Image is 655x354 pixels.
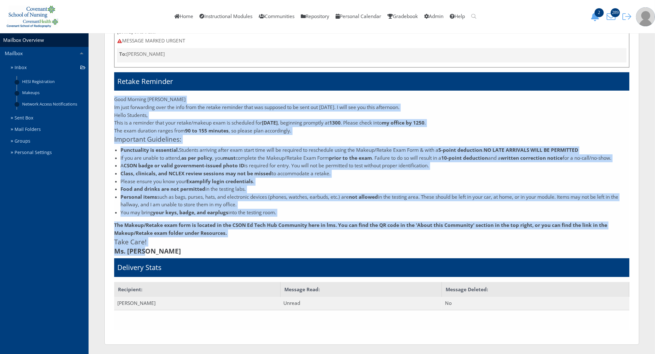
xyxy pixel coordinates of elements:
a: Sent Box [8,112,89,124]
p: The exam duration ranges from , so please plan accordingly. [114,127,629,135]
td: Message Read: [280,282,442,297]
strong: 5-point deduction [438,147,482,153]
div: MESSAGE MARKED URGENT [117,37,627,46]
h1: Retake Reminder [117,76,173,86]
td: Recipient: [114,282,280,297]
a: 289 [604,13,620,20]
p: Hello Students, [114,112,629,119]
img: user-profile-default-picture.png [636,7,655,26]
h1: Delivery Stats [117,262,161,272]
strong: prior to the exam [329,155,372,161]
strong: Personal items [120,194,157,200]
h3: Important Guidelines: [114,135,629,144]
strong: Class, clinicals, and NCLEX review sessions may not be missed [120,170,272,177]
a: Groups [8,135,89,147]
strong: Examplify login credentials [186,178,253,185]
strong: [DATE] [262,119,278,126]
a: Inbox [8,62,89,74]
img: urgent.png [117,38,122,43]
a: Personal Settings [8,147,89,158]
p: Good Morning [PERSON_NAME] [114,96,629,104]
a: Makeups [17,87,89,98]
strong: 90 to 155 minutes [185,127,229,134]
span: 2 [595,8,604,17]
button: 2 [589,12,604,21]
strong: Punctuality is essential. [120,147,179,153]
td: [PERSON_NAME] [114,297,280,310]
td: No [442,297,629,310]
button: 289 [604,12,620,21]
strong: your keys, badge, and earplugs [153,209,228,216]
strong: [DATE] 07:54 am [117,29,156,35]
strong: not allowed [349,194,378,200]
a: Mail Folders [8,124,89,135]
li: If you are unable to attend, , you complete the Makeup/Retake Exam Form . Failure to do so will r... [120,154,629,162]
strong: NO LATE ARRIVALS WILL BE PERMITTED [484,147,578,153]
td: Unread [280,297,442,310]
strong: To: [119,51,127,57]
strong: The Makeup/Retake exam form is located in the CSON Ed Tech Hub Community here in lms. You can fin... [114,222,607,236]
strong: Ms. [PERSON_NAME] [114,247,181,255]
td: Message Deleted: [442,282,629,297]
li: such as bags, purses, hats, and electronic devices (phones, watches, earbuds, etc.) are in the te... [120,193,629,209]
strong: 1300 [329,119,341,126]
li: in the testing labs. [120,185,629,193]
strong: CSON badge or valid government-issued photo ID [124,162,244,169]
h3: Take Care! [114,237,629,256]
strong: my office by 1250 [382,119,424,126]
a: 2 [589,13,604,20]
div: [PERSON_NAME] [117,48,627,62]
strong: as per policy [181,155,212,161]
a: HESI Registration [17,76,89,87]
strong: 10-point deduction [441,155,488,161]
li: to accommodate a retake. [120,170,629,178]
strong: written correction notice [501,155,563,161]
li: You may bring into the testing room. [120,209,629,217]
span: 289 [611,8,620,17]
a: Mailbox Overview [3,37,44,43]
li: Please ensure you know your . [120,178,629,186]
strong: Food and drinks are not permitted [120,186,205,192]
a: Network Access Notifications [17,98,89,109]
p: This is a reminder that your retake/makeup exam is scheduled for , beginning promptly at . Please... [114,119,629,127]
li: Students arriving after exam start time will be required to reschedule using the Makeup/Retake Ex... [120,146,629,154]
strong: must [223,155,236,161]
li: A is required for entry. You will not be permitted to test without proper identification. [120,162,629,170]
p: Im just forwarding over the info from the retake reminder that was supposed to be sent out [DATE]... [114,104,629,112]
